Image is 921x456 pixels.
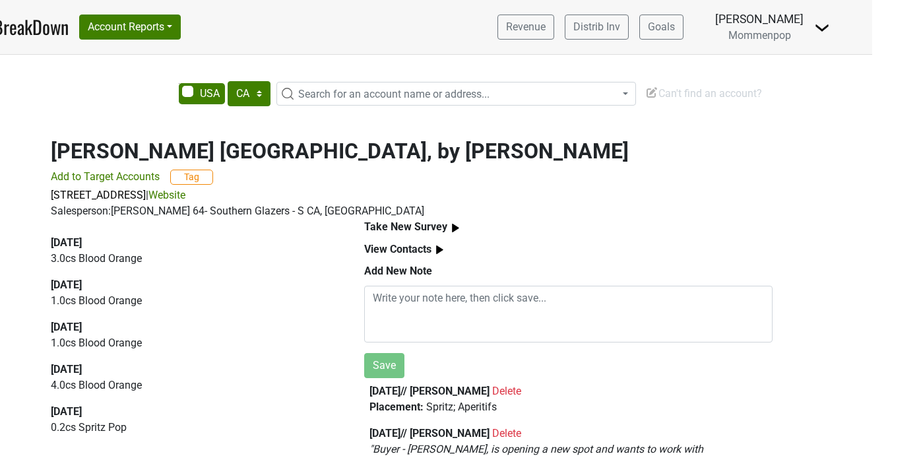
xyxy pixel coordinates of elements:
[51,203,773,219] div: Salesperson: [PERSON_NAME] 64- Southern Glazers - S CA, [GEOGRAPHIC_DATA]
[148,189,185,201] a: Website
[497,15,554,40] a: Revenue
[364,243,431,255] b: View Contacts
[447,220,464,236] img: arrow_right.svg
[298,88,490,100] span: Search for an account name or address...
[728,29,791,42] span: Mommenpop
[51,251,334,267] p: 3.0 cs Blood Orange
[431,242,448,258] img: arrow_right.svg
[369,385,490,397] b: [DATE] // [PERSON_NAME]
[51,319,334,335] div: [DATE]
[51,277,334,293] div: [DATE]
[364,353,404,378] button: Save
[51,170,160,183] span: Add to Target Accounts
[51,420,334,436] p: 0.2 cs Spritz Pop
[51,187,773,203] p: |
[170,170,213,185] button: Tag
[369,401,424,413] b: Placement :
[639,15,683,40] a: Goals
[369,427,490,440] b: [DATE] // [PERSON_NAME]
[51,189,146,201] a: [STREET_ADDRESS]
[364,265,432,277] b: Add New Note
[369,399,767,415] div: Spritz; Aperitifs
[51,377,334,393] p: 4.0 cs Blood Orange
[79,15,181,40] button: Account Reports
[51,235,334,251] div: [DATE]
[51,293,334,309] p: 1.0 cs Blood Orange
[645,87,762,100] span: Can't find an account?
[645,86,658,99] img: Edit
[51,335,334,351] p: 1.0 cs Blood Orange
[492,427,521,440] span: Delete
[51,139,773,164] h2: [PERSON_NAME] [GEOGRAPHIC_DATA], by [PERSON_NAME]
[51,362,334,377] div: [DATE]
[565,15,629,40] a: Distrib Inv
[715,11,804,28] div: [PERSON_NAME]
[364,220,447,233] b: Take New Survey
[814,20,830,36] img: Dropdown Menu
[51,404,334,420] div: [DATE]
[492,385,521,397] span: Delete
